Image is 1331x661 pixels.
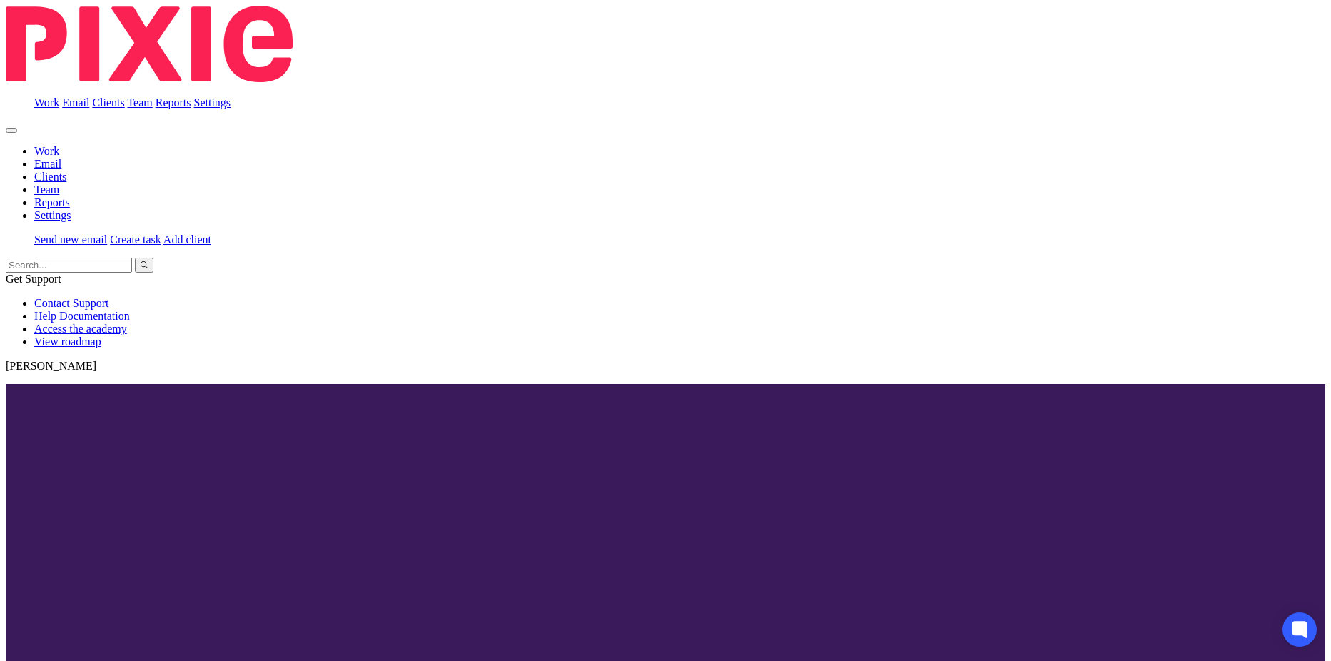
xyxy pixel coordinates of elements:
[34,335,101,348] a: View roadmap
[34,209,71,221] a: Settings
[92,96,124,109] a: Clients
[127,96,152,109] a: Team
[6,273,61,285] span: Get Support
[34,171,66,183] a: Clients
[34,96,59,109] a: Work
[135,258,153,273] button: Search
[62,96,89,109] a: Email
[34,297,108,309] a: Contact Support
[34,183,59,196] a: Team
[156,96,191,109] a: Reports
[34,158,61,170] a: Email
[34,196,70,208] a: Reports
[34,323,127,335] a: Access the academy
[194,96,231,109] a: Settings
[110,233,161,246] a: Create task
[6,360,1325,373] p: [PERSON_NAME]
[34,233,107,246] a: Send new email
[6,258,132,273] input: Search
[34,310,130,322] a: Help Documentation
[163,233,211,246] a: Add client
[34,145,59,157] a: Work
[6,6,293,82] img: Pixie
